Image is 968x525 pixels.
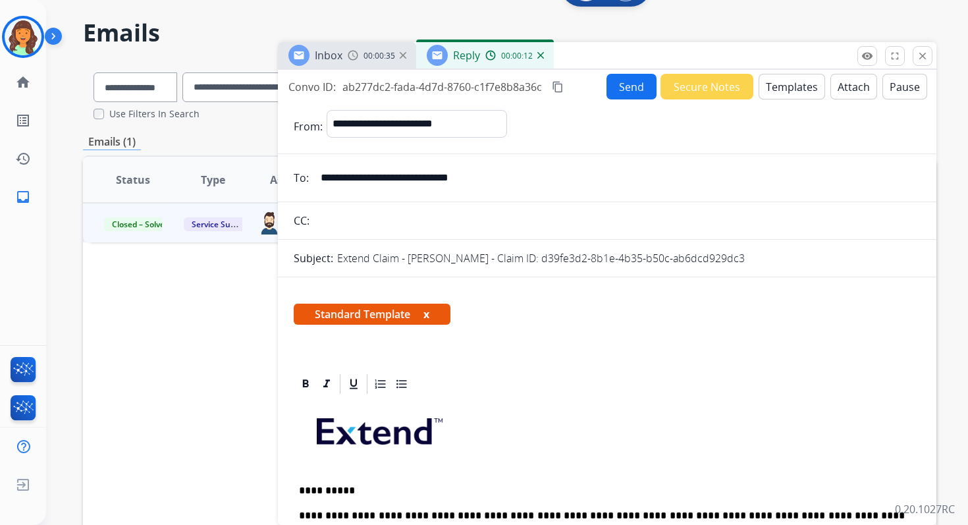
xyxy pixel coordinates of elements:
label: Use Filters In Search [109,107,200,121]
p: Emails (1) [83,134,141,150]
span: Inbox [315,48,342,63]
span: 00:00:12 [501,51,533,61]
button: Send [606,74,657,99]
mat-icon: list_alt [15,113,31,128]
p: To: [294,170,309,186]
div: Ordered List [371,374,390,394]
span: Service Support [184,217,259,231]
mat-icon: close [917,50,928,62]
button: Templates [759,74,825,99]
div: Bullet List [392,374,412,394]
img: avatar [5,18,41,55]
p: 0.20.1027RC [895,501,955,517]
div: Underline [344,374,363,394]
mat-icon: fullscreen [889,50,901,62]
p: CC: [294,213,309,229]
span: Assignee [270,172,316,188]
span: Closed – Solved [104,217,177,231]
p: Convo ID: [288,79,336,95]
span: Type [201,172,225,188]
mat-icon: inbox [15,189,31,205]
p: From: [294,119,323,134]
span: ab277dc2-fada-4d7d-8760-c1f7e8b8a36c [342,80,542,94]
h2: Emails [83,20,936,46]
button: Attach [830,74,877,99]
mat-icon: remove_red_eye [861,50,873,62]
p: Subject: [294,250,333,266]
span: Reply [453,48,480,63]
mat-icon: history [15,151,31,167]
div: Italic [317,374,336,394]
span: Standard Template [294,304,450,325]
img: agent-avatar [259,211,280,234]
mat-icon: home [15,74,31,90]
span: 00:00:35 [363,51,395,61]
div: Bold [296,374,315,394]
p: Extend Claim - [PERSON_NAME] - Claim ID: d39fe3d2-8b1e-4b35-b50c-ab6dcd929dc3 [337,250,745,266]
button: Pause [882,74,927,99]
button: Secure Notes [660,74,753,99]
mat-icon: content_copy [552,81,564,93]
button: x [423,306,429,322]
span: Status [116,172,150,188]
